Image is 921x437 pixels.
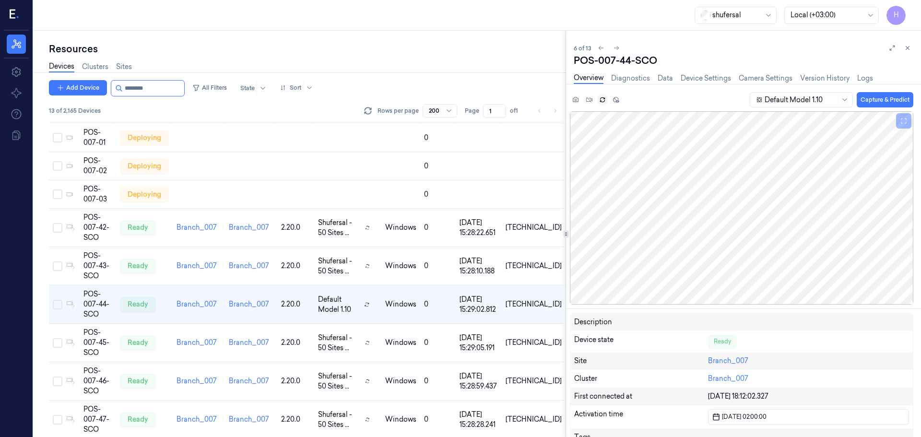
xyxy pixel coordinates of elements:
[708,409,909,425] button: [DATE] 02:00:00
[177,261,217,270] a: Branch_007
[318,295,360,315] span: Default Model 1.10
[83,156,112,176] div: POS-007-02
[49,42,566,56] div: Resources
[229,415,269,424] a: Branch_007
[385,376,416,386] p: windows
[281,261,311,271] div: 2.20.0
[424,376,452,386] div: 0
[53,338,62,348] button: Select row
[83,128,112,148] div: POS-007-01
[506,223,562,233] div: [TECHNICAL_ID]
[120,374,156,389] div: ready
[83,184,112,204] div: POS-007-03
[49,106,101,115] span: 13 of 2,165 Devices
[424,161,452,171] div: 0
[318,256,361,276] span: Shufersal - 50 Sites ...
[177,338,217,347] a: Branch_007
[460,410,498,430] div: [DATE] 15:28:28.241
[49,61,74,72] a: Devices
[281,376,311,386] div: 2.20.0
[281,223,311,233] div: 2.20.0
[53,133,62,142] button: Select row
[53,415,62,425] button: Select row
[116,62,132,72] a: Sites
[120,335,156,351] div: ready
[53,300,62,309] button: Select row
[424,261,452,271] div: 0
[800,73,850,83] a: Version History
[506,376,562,386] div: [TECHNICAL_ID]
[574,73,603,84] a: Overview
[886,6,906,25] button: H
[460,371,498,391] div: [DATE] 15:28:59.437
[120,297,156,312] div: ready
[281,414,311,425] div: 2.20.0
[460,333,498,353] div: [DATE] 15:29:05.191
[83,328,112,358] div: POS-007-45-SCO
[53,261,62,271] button: Select row
[506,261,562,271] div: [TECHNICAL_ID]
[378,106,419,115] p: Rows per page
[385,338,416,348] p: windows
[318,333,361,353] span: Shufersal - 50 Sites ...
[120,412,156,427] div: ready
[83,289,112,319] div: POS-007-44-SCO
[53,161,62,171] button: Select row
[177,223,217,232] a: Branch_007
[708,356,748,365] a: Branch_007
[120,220,156,236] div: ready
[82,62,108,72] a: Clusters
[120,187,169,202] div: deploying
[120,158,169,174] div: deploying
[229,338,269,347] a: Branch_007
[533,104,562,118] nav: pagination
[385,414,416,425] p: windows
[120,259,156,274] div: ready
[318,218,361,238] span: Shufersal - 50 Sites ...
[708,335,737,348] div: Ready
[574,356,708,366] div: Site
[229,377,269,385] a: Branch_007
[53,223,62,233] button: Select row
[424,189,452,200] div: 0
[83,251,112,281] div: POS-007-43-SCO
[281,338,311,348] div: 2.20.0
[465,106,479,115] span: Page
[424,414,452,425] div: 0
[611,73,650,83] a: Diagnostics
[177,300,217,308] a: Branch_007
[281,299,311,309] div: 2.20.0
[574,335,708,348] div: Device state
[83,213,112,243] div: POS-007-42-SCO
[574,44,591,52] span: 6 of 13
[424,338,452,348] div: 0
[574,374,708,384] div: Cluster
[53,377,62,386] button: Select row
[189,80,231,95] button: All Filters
[510,106,525,115] span: of 1
[506,414,562,425] div: [TECHNICAL_ID]
[49,80,107,95] button: Add Device
[120,130,169,145] div: deploying
[658,73,673,83] a: Data
[460,218,498,238] div: [DATE] 15:28:22.651
[53,189,62,199] button: Select row
[229,223,269,232] a: Branch_007
[424,133,452,143] div: 0
[83,366,112,396] div: POS-007-46-SCO
[857,73,873,83] a: Logs
[708,374,748,383] a: Branch_007
[681,73,731,83] a: Device Settings
[574,54,913,67] div: POS-007-44-SCO
[385,261,416,271] p: windows
[318,410,361,430] span: Shufersal - 50 Sites ...
[506,299,562,309] div: [TECHNICAL_ID]
[574,317,708,327] div: Description
[460,256,498,276] div: [DATE] 15:28:10.188
[318,371,361,391] span: Shufersal - 50 Sites ...
[574,409,708,425] div: Activation time
[177,415,217,424] a: Branch_007
[424,299,452,309] div: 0
[708,391,909,402] div: [DATE] 18:12:02.327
